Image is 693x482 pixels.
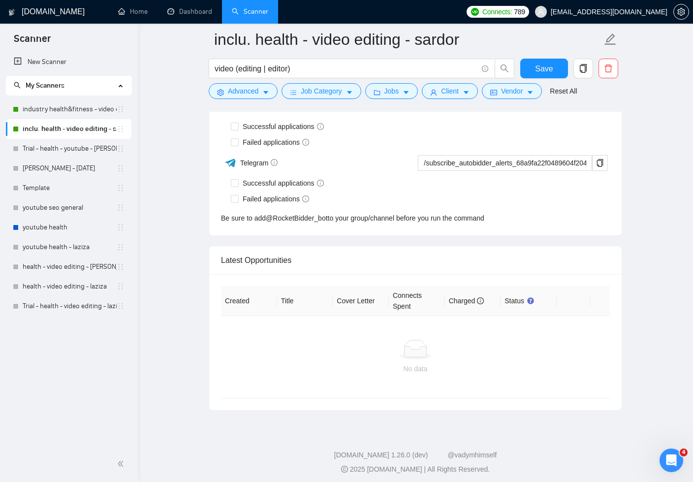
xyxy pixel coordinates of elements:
[221,246,610,274] div: Latest Opportunities
[23,159,117,178] a: [PERSON_NAME] - [DATE]
[221,286,277,316] th: Created
[501,286,557,316] th: Status
[598,59,618,78] button: delete
[673,8,689,16] a: setting
[117,263,125,271] span: holder
[229,363,602,374] div: No data
[23,139,117,159] a: Trial - health - youtube - [PERSON_NAME]
[117,164,125,172] span: holder
[239,193,313,204] span: Failed applications
[239,137,313,148] span: Failed applications
[6,277,131,296] li: health - video editing - laziza
[224,157,237,169] img: ww3wtPAAAAAElFTkSuQmCC
[674,8,689,16] span: setting
[146,464,685,475] div: 2025 [DOMAIN_NAME] | All Rights Reserved.
[573,59,593,78] button: copy
[14,81,64,90] span: My Scanners
[118,7,148,16] a: homeHome
[23,237,117,257] a: youtube health - laziza
[389,286,445,316] th: Connects Spent
[441,86,459,96] span: Client
[574,64,593,73] span: copy
[239,121,328,132] span: Successful applications
[527,89,534,96] span: caret-down
[317,123,324,130] span: info-circle
[14,52,124,72] a: New Scanner
[6,119,131,139] li: inclu. health - video editing - sardor
[592,155,608,171] button: copy
[302,195,309,202] span: info-circle
[463,89,470,96] span: caret-down
[23,296,117,316] a: Trial - health - video editing - laziza
[117,184,125,192] span: holder
[673,4,689,20] button: setting
[302,139,309,146] span: info-circle
[262,89,269,96] span: caret-down
[167,7,212,16] a: dashboardDashboard
[520,59,568,78] button: Save
[482,6,512,17] span: Connects:
[593,159,607,167] span: copy
[117,283,125,290] span: holder
[6,198,131,218] li: youtube seo general
[23,198,117,218] a: youtube seo general
[604,33,617,46] span: edit
[537,8,544,15] span: user
[490,89,497,96] span: idcard
[117,125,125,133] span: holder
[333,286,389,316] th: Cover Letter
[301,86,342,96] span: Job Category
[365,83,418,99] button: folderJobscaret-down
[495,64,514,73] span: search
[117,204,125,212] span: holder
[477,297,484,304] span: info-circle
[317,180,324,187] span: info-circle
[495,59,514,78] button: search
[26,81,64,90] span: My Scanners
[8,4,15,20] img: logo
[680,449,688,456] span: 4
[346,89,353,96] span: caret-down
[239,178,328,189] span: Successful applications
[6,237,131,257] li: youtube health - laziza
[117,105,125,113] span: holder
[228,86,258,96] span: Advanced
[271,159,278,166] span: info-circle
[23,257,117,277] a: health - video editing - [PERSON_NAME]
[217,89,224,96] span: setting
[266,213,328,224] a: @RocketBidder_bot
[447,451,497,459] a: @vadymhimself
[23,277,117,296] a: health - video editing - laziza
[6,257,131,277] li: health - video editing - sardor
[117,145,125,153] span: holder
[6,99,131,119] li: industry health&fitness - video editing - sardor
[240,159,278,167] span: Telegram
[282,83,361,99] button: barsJob Categorycaret-down
[23,218,117,237] a: youtube health
[6,159,131,178] li: Alex - Aug 19
[277,286,333,316] th: Title
[221,213,610,224] div: Be sure to add to your group/channel before you run the command
[117,224,125,231] span: holder
[6,52,131,72] li: New Scanner
[6,296,131,316] li: Trial - health - video editing - laziza
[117,459,127,469] span: double-left
[23,99,117,119] a: industry health&fitness - video editing - sardor
[117,302,125,310] span: holder
[374,89,380,96] span: folder
[23,119,117,139] a: inclu. health - video editing - sardor
[232,7,268,16] a: searchScanner
[482,65,488,72] span: info-circle
[290,89,297,96] span: bars
[535,63,553,75] span: Save
[660,449,683,472] iframe: Intercom live chat
[526,296,535,305] div: Tooltip anchor
[6,178,131,198] li: Template
[384,86,399,96] span: Jobs
[209,83,278,99] button: settingAdvancedcaret-down
[214,27,602,52] input: Scanner name...
[514,6,525,17] span: 789
[6,139,131,159] li: Trial - health - youtube - sardor
[471,8,479,16] img: upwork-logo.png
[334,451,428,459] a: [DOMAIN_NAME] 1.26.0 (dev)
